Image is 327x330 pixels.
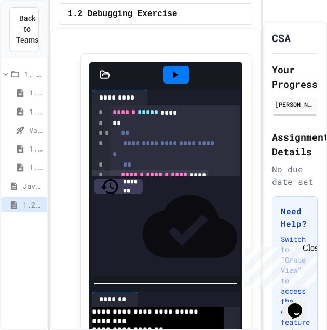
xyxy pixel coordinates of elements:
[29,87,43,98] span: 1.1. Introduction to Algorithms, Programming, and Compilers
[67,8,177,20] span: 1.2 Debugging Exercise
[272,163,318,188] div: No due date set
[272,62,318,91] h2: Your Progress
[23,199,43,210] span: 1.2 Debugging Exercise
[16,13,38,46] span: Back to Teams
[29,125,43,135] span: Variables and Data Types - Quiz
[241,243,317,287] iframe: chat widget
[23,181,43,191] span: Java Arithmetic
[272,31,291,45] h1: CSA
[281,205,309,230] h3: Need Help?
[4,4,72,66] div: Chat with us now!Close
[29,143,43,154] span: 1.3. Expressions and Output [New]
[9,7,39,51] button: Back to Teams
[272,130,318,159] h2: Assignment Details
[275,100,315,109] div: [PERSON_NAME] [PERSON_NAME]
[29,162,43,173] span: 1.4. Assignment and Input
[283,288,317,320] iframe: chat widget
[24,68,43,79] span: 1. Using Objects and Methods
[29,106,43,117] span: 1.2. Variables and Data Types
